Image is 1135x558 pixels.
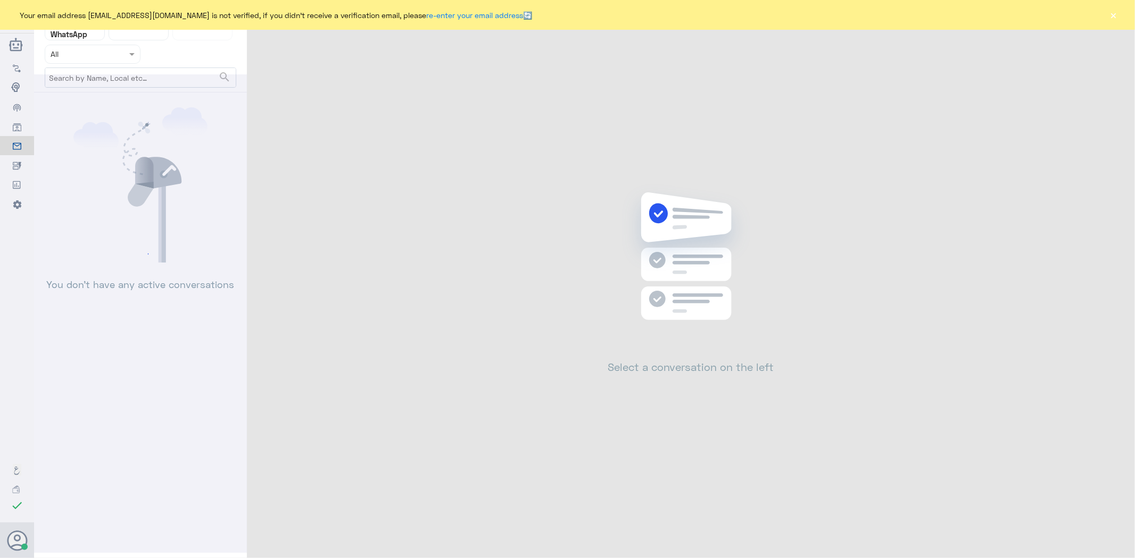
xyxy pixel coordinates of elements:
[218,71,231,84] span: search
[20,10,533,21] span: Your email address [EMAIL_ADDRESS][DOMAIN_NAME] is not verified, if you didn't receive a verifica...
[7,530,27,551] button: Avatar
[1108,10,1119,20] button: ×
[608,360,774,373] h2: Select a conversation on the left
[51,30,87,39] b: WhatsApp
[427,11,524,20] a: re-enter your email address
[218,69,231,87] button: search
[11,499,23,512] i: check
[45,68,236,87] input: Search by Name, Local etc…
[131,244,150,263] div: loading...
